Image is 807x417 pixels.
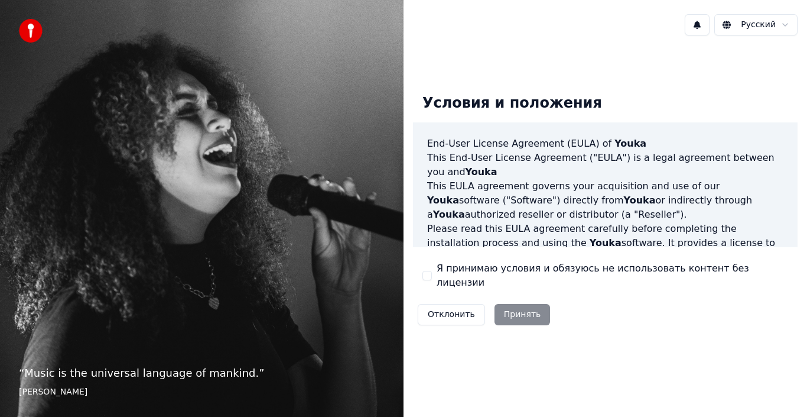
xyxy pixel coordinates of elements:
[433,209,465,220] span: Youka
[19,365,385,382] p: “ Music is the universal language of mankind. ”
[590,237,621,248] span: Youka
[19,19,43,43] img: youka
[418,304,485,325] button: Отклонить
[624,195,656,206] span: Youka
[614,138,646,149] span: Youka
[427,195,459,206] span: Youka
[427,222,783,279] p: Please read this EULA agreement carefully before completing the installation process and using th...
[19,386,385,398] footer: [PERSON_NAME]
[427,179,783,222] p: This EULA agreement governs your acquisition and use of our software ("Software") directly from o...
[437,261,788,290] label: Я принимаю условия и обязуюсь не использовать контент без лицензии
[427,151,783,179] p: This End-User License Agreement ("EULA") is a legal agreement between you and
[466,166,497,177] span: Youka
[427,137,783,151] h3: End-User License Agreement (EULA) of
[413,85,611,122] div: Условия и положения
